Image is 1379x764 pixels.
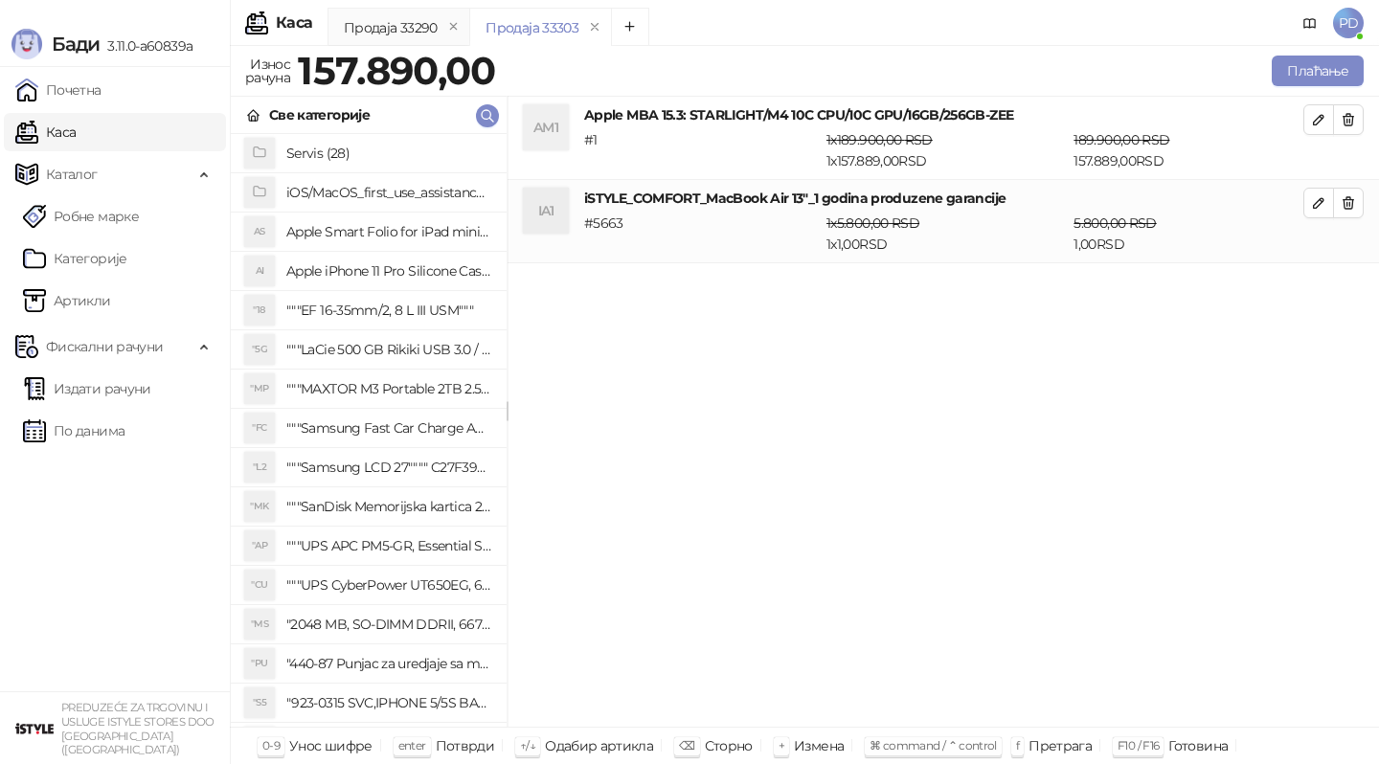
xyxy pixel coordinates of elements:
div: "5G [244,334,275,365]
h4: Apple MBA 15.3: STARLIGHT/M4 10C CPU/10C GPU/16GB/256GB-ZEE [584,104,1303,125]
div: 1,00 RSD [1070,213,1307,255]
h4: """SanDisk Memorijska kartica 256GB microSDXC sa SD adapterom SDSQXA1-256G-GN6MA - Extreme PLUS, ... [286,491,491,522]
h4: """EF 16-35mm/2, 8 L III USM""" [286,295,491,326]
span: enter [398,738,426,753]
h4: """Samsung LCD 27"""" C27F390FHUXEN""" [286,452,491,483]
a: Издати рачуни [23,370,151,408]
img: Logo [11,29,42,59]
h4: Apple iPhone 11 Pro Silicone Case - Black [286,256,491,286]
span: 189.900,00 RSD [1074,131,1169,148]
div: "PU [244,648,275,679]
a: ArtikliАртикли [23,281,111,320]
div: AS [244,216,275,247]
div: Износ рачуна [241,52,294,90]
h4: "2048 MB, SO-DIMM DDRII, 667 MHz, Napajanje 1,8 0,1 V, Latencija CL5" [286,609,491,640]
span: Фискални рачуни [46,327,163,366]
h4: "923-0315 SVC,IPHONE 5/5S BATTERY REMOVAL TRAY Držač za iPhone sa kojim se otvara display [286,687,491,718]
div: 1 x 1,00 RSD [823,213,1070,255]
span: f [1016,738,1019,753]
a: Документација [1295,8,1325,38]
div: Унос шифре [289,733,373,758]
h4: Apple Smart Folio for iPad mini (A17 Pro) - Sage [286,216,491,247]
h4: Servis (28) [286,138,491,169]
div: AM1 [523,104,569,150]
a: Почетна [15,71,102,109]
h4: """LaCie 500 GB Rikiki USB 3.0 / Ultra Compact & Resistant aluminum / USB 3.0 / 2.5""""""" [286,334,491,365]
h4: """UPS APC PM5-GR, Essential Surge Arrest,5 utic_nica""" [286,530,491,561]
div: "S5 [244,687,275,718]
span: 5.800,00 RSD [1074,214,1156,232]
div: 1 x 157.889,00 RSD [823,129,1070,171]
div: "CU [244,570,275,600]
span: 3.11.0-a60839a [100,37,192,55]
div: Претрага [1029,733,1092,758]
button: remove [582,19,607,35]
span: PD [1333,8,1364,38]
span: Каталог [46,155,98,193]
div: "18 [244,295,275,326]
span: ↑/↓ [520,738,535,753]
span: ⌘ command / ⌃ control [870,738,997,753]
h4: """MAXTOR M3 Portable 2TB 2.5"""" crni eksterni hard disk HX-M201TCB/GM""" [286,373,491,404]
div: Измена [794,733,844,758]
span: Бади [52,33,100,56]
img: 64x64-companyLogo-77b92cf4-9946-4f36-9751-bf7bb5fd2c7d.png [15,709,54,748]
div: "MK [244,491,275,522]
div: Продаја 33290 [344,17,438,38]
div: Потврди [436,733,495,758]
span: 1 x 189.900,00 RSD [826,131,933,148]
span: ⌫ [679,738,694,753]
button: remove [441,19,466,35]
h4: "440-87 Punjac za uredjaje sa micro USB portom 4/1, Stand." [286,648,491,679]
span: F10 / F16 [1118,738,1159,753]
div: 157.889,00 RSD [1070,129,1307,171]
div: Готовина [1168,733,1228,758]
a: Робне марке [23,197,139,236]
div: AI [244,256,275,286]
div: Све категорије [269,104,370,125]
strong: 157.890,00 [298,47,496,94]
a: Каса [15,113,76,151]
h4: iSTYLE_COMFORT_MacBook Air 13"_1 godina produzene garancije [584,188,1303,209]
span: 1 x 5.800,00 RSD [826,214,919,232]
div: "L2 [244,452,275,483]
div: "FC [244,413,275,443]
div: # 1 [580,129,823,171]
div: Сторно [705,733,753,758]
small: PREDUZEĆE ZA TRGOVINU I USLUGE ISTYLE STORES DOO [GEOGRAPHIC_DATA] ([GEOGRAPHIC_DATA]) [61,701,215,756]
a: Категорије [23,239,127,278]
button: Плаћање [1272,56,1364,86]
div: Одабир артикла [545,733,653,758]
div: IA1 [523,188,569,234]
button: Add tab [611,8,649,46]
div: # 5663 [580,213,823,255]
div: "MS [244,609,275,640]
div: "MP [244,373,275,404]
h4: iOS/MacOS_first_use_assistance (4) [286,177,491,208]
span: 0-9 [262,738,280,753]
span: + [779,738,784,753]
a: По данима [23,412,124,450]
div: grid [231,134,507,727]
h4: """UPS CyberPower UT650EG, 650VA/360W , line-int., s_uko, desktop""" [286,570,491,600]
div: Каса [276,15,312,31]
div: "AP [244,530,275,561]
h4: """Samsung Fast Car Charge Adapter, brzi auto punja_, boja crna""" [286,413,491,443]
div: Продаја 33303 [486,17,578,38]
